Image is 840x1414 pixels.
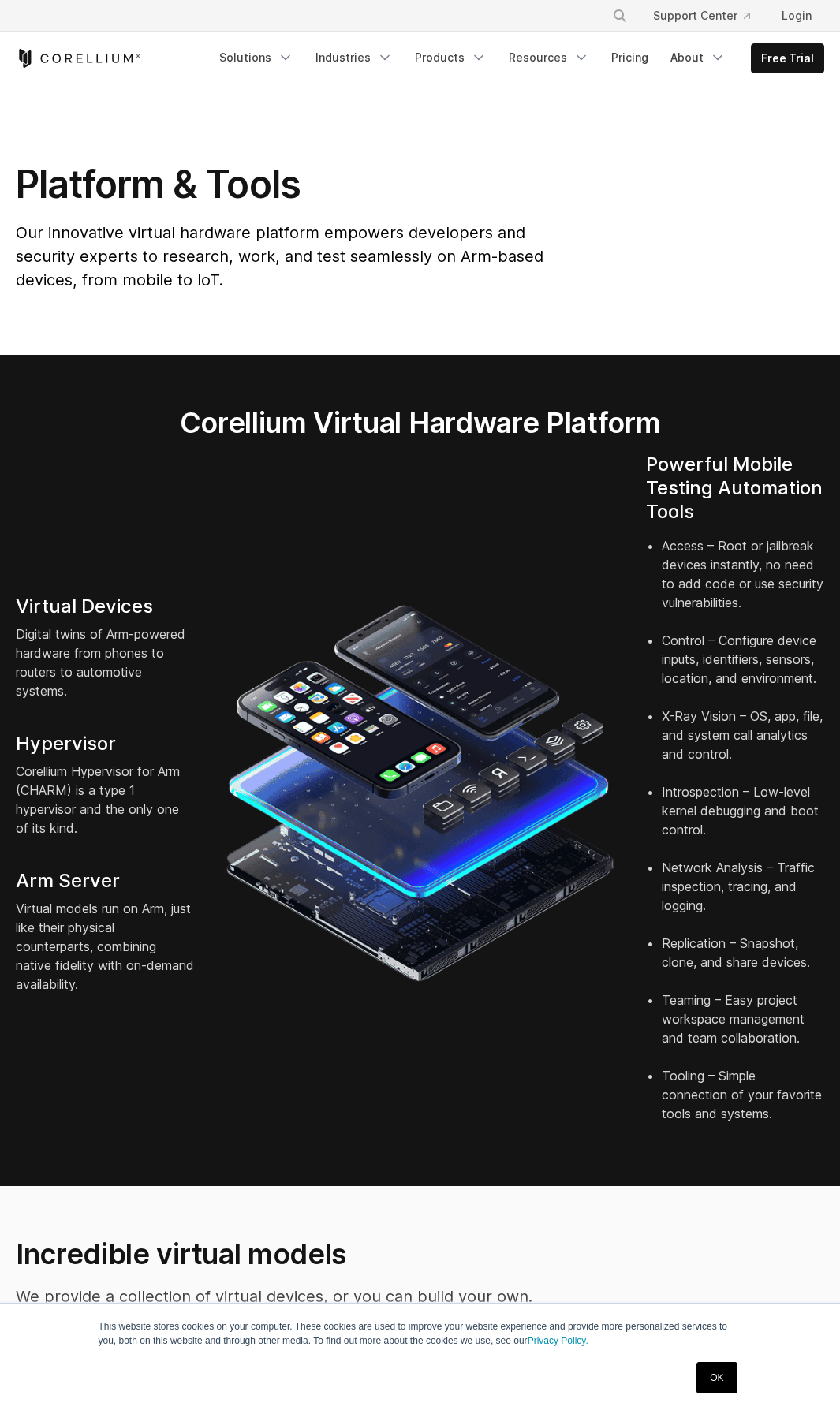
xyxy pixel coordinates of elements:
h4: Virtual Devices [16,595,194,618]
a: Products [405,43,496,72]
li: X-Ray Vision – OS, app, file, and system call analytics and control. [662,707,824,782]
a: Support Center [640,2,763,30]
h4: Powerful Mobile Testing Automation Tools [646,453,824,524]
li: Access – Root or jailbreak devices instantly, no need to add code or use security vulnerabilities. [662,536,824,631]
li: Network Analysis – Traffic inspection, tracing, and logging. [662,858,824,934]
li: Control – Configure device inputs, identifiers, sensors, location, and environment. [662,631,824,707]
p: We provide a collection of virtual devices, or you can build your own. [16,1285,544,1308]
p: Corellium Hypervisor for Arm (CHARM) is a type 1 hypervisor and the only one of its kind. [16,762,194,838]
a: Free Trial [752,44,823,73]
h4: Hypervisor [16,732,194,756]
span: Our innovative virtual hardware platform empowers developers and security experts to research, wo... [16,223,543,289]
h1: Platform & Tools [16,161,544,208]
a: Resources [499,43,599,72]
div: Navigation Menu [210,43,824,73]
a: Corellium Home [16,49,141,68]
h2: Corellium Virtual Hardware Platform [156,405,685,440]
p: This website stores cookies on your computer. These cookies are used to improve your website expe... [99,1319,742,1348]
img: iPhone and Android virtual machine and testing tools [226,599,614,987]
a: OK [696,1362,737,1393]
a: Industries [306,43,402,72]
a: Privacy Policy. [528,1335,588,1346]
li: Teaming – Easy project workspace management and team collaboration. [662,991,824,1066]
button: Search [606,2,634,30]
h4: Arm Server [16,869,194,893]
div: Navigation Menu [593,2,824,30]
a: Pricing [602,43,658,72]
p: Virtual models run on Arm, just like their physical counterparts, combining native fidelity with ... [16,899,194,994]
li: Replication – Snapshot, clone, and share devices. [662,934,824,991]
li: Tooling – Simple connection of your favorite tools and systems. [662,1066,824,1123]
a: Solutions [210,43,303,72]
li: Introspection – Low-level kernel debugging and boot control. [662,782,824,858]
h2: Incredible virtual models [16,1237,544,1271]
a: Login [769,2,824,30]
p: Digital twins of Arm-powered hardware from phones to routers to automotive systems. [16,625,194,700]
a: About [661,43,735,72]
